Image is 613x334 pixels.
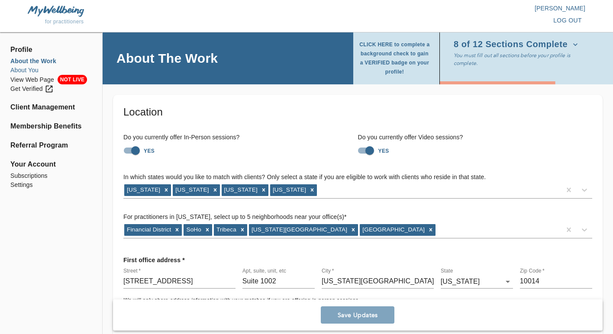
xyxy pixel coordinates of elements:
[10,180,92,189] a: Settings
[249,224,348,235] div: [US_STATE][GEOGRAPHIC_DATA]
[454,51,589,67] p: You must fill out all sections before your profile is complete.
[10,45,92,55] span: Profile
[123,252,185,268] p: First office address *
[454,40,578,49] span: 8 of 12 Sections Complete
[10,171,92,180] a: Subscriptions
[184,224,203,235] div: SoHo
[123,133,358,142] h6: Do you currently offer In-Person sessions?
[441,268,453,273] label: State
[441,275,513,289] div: [US_STATE]
[10,84,92,93] a: Get Verified
[358,40,431,77] span: CLICK HERE to complete a background check to gain a VERIFIED badge on your profile!
[360,224,426,235] div: [GEOGRAPHIC_DATA]
[520,268,545,273] label: Zip Code
[10,121,92,132] a: Membership Benefits
[358,133,592,142] h6: Do you currently offer Video sessions?
[28,6,84,16] img: MyWellbeing
[270,184,307,196] div: [US_STATE]
[10,102,92,112] a: Client Management
[10,75,92,84] a: View Web PageNOT LIVE
[214,224,238,235] div: Tribeca
[124,184,161,196] div: [US_STATE]
[10,140,92,151] a: Referral Program
[123,268,141,273] label: Street
[123,297,360,303] i: We will only share address information with your matches if you are offering in-person sessions.
[123,105,592,119] h5: Location
[10,75,92,84] li: View Web Page
[10,84,54,93] div: Get Verified
[454,38,581,51] button: 8 of 12 Sections Complete
[116,50,218,66] h4: About The Work
[124,224,172,235] div: Financial District
[123,173,592,182] h6: In which states would you like to match with clients? Only select a state if you are eligible to ...
[10,159,92,170] span: Your Account
[10,66,92,75] a: About You
[222,184,259,196] div: [US_STATE]
[173,184,210,196] div: [US_STATE]
[58,75,87,84] span: NOT LIVE
[306,4,585,13] p: [PERSON_NAME]
[123,212,592,222] h6: For practitioners in [US_STATE], select up to 5 neighborhoods near your office(s) *
[45,19,84,25] span: for practitioners
[378,148,389,154] strong: YES
[322,268,334,273] label: City
[242,268,286,273] label: Apt, suite, unit, etc
[10,57,92,66] a: About the Work
[144,148,155,154] strong: YES
[358,38,434,79] button: CLICK HERE to complete a background check to gain a VERIFIED badge on your profile!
